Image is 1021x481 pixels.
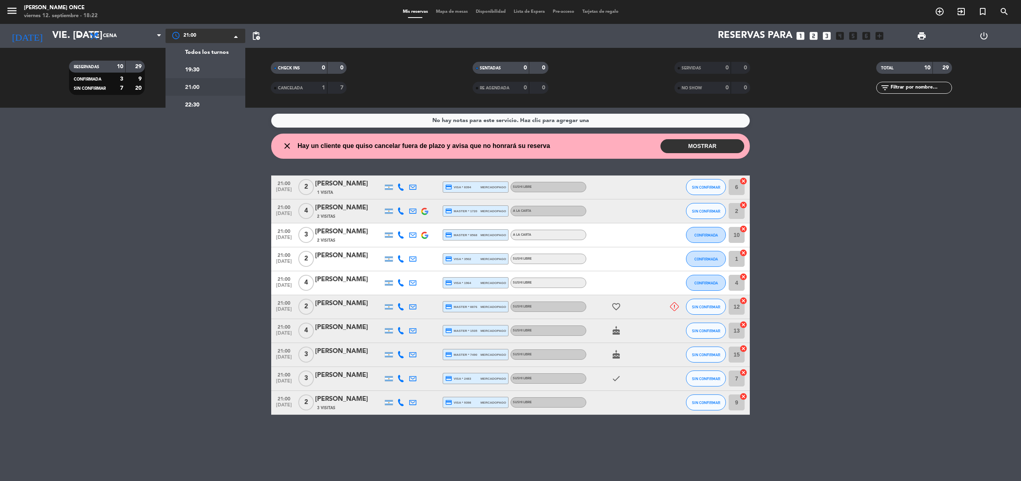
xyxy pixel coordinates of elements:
span: [DATE] [274,378,294,388]
div: [PERSON_NAME] [315,394,383,404]
span: Pre-acceso [549,10,578,14]
i: power_settings_new [979,31,989,41]
strong: 0 [524,85,527,91]
i: looks_5 [848,31,858,41]
span: Cena [103,33,117,39]
div: viernes 12. septiembre - 18:22 [24,12,98,20]
i: credit_card [445,351,452,358]
div: [PERSON_NAME] [315,274,383,285]
strong: 10 [117,64,123,69]
strong: 3 [120,76,123,82]
div: [PERSON_NAME] [315,322,383,333]
div: [PERSON_NAME] [315,346,383,357]
span: CANCELADA [278,86,303,90]
span: TOTAL [881,66,893,70]
span: Sushi libre [513,281,532,284]
span: Mapa de mesas [432,10,472,14]
i: credit_card [445,279,452,286]
span: SIN CONFIRMAR [692,305,720,309]
i: credit_card [445,303,452,310]
i: filter_list [880,83,890,93]
span: [DATE] [274,259,294,268]
span: 21:00 [274,298,294,307]
strong: 29 [135,64,143,69]
i: looks_4 [835,31,845,41]
i: [DATE] [6,27,48,45]
strong: 0 [524,65,527,71]
span: 2 [298,394,314,410]
i: looks_3 [822,31,832,41]
span: [DATE] [274,307,294,316]
span: SIN CONFIRMAR [74,87,106,91]
i: credit_card [445,255,452,262]
strong: 1 [322,85,325,91]
button: SIN CONFIRMAR [686,203,726,219]
div: [PERSON_NAME] [315,370,383,380]
button: SIN CONFIRMAR [686,323,726,339]
span: master * 7490 [445,351,477,358]
span: A LA CARTA [513,233,531,237]
span: [DATE] [274,355,294,364]
span: SIN CONFIRMAR [692,377,720,381]
span: 2 [298,251,314,267]
img: google-logo.png [421,232,428,239]
span: Sushi libre [513,377,532,380]
span: 21:00 [274,274,294,283]
span: SENTADAS [480,66,501,70]
span: [DATE] [274,211,294,220]
span: Todos los turnos [185,48,229,57]
span: 21:00 [274,322,294,331]
i: looks_6 [861,31,871,41]
i: cake [611,326,621,335]
span: 21:00 [183,32,196,40]
div: [PERSON_NAME] Once [24,4,98,12]
span: mercadopago [481,233,506,238]
span: 21:00 [274,250,294,259]
button: SIN CONFIRMAR [686,347,726,363]
i: credit_card [445,375,452,382]
i: turned_in_not [978,7,987,16]
i: credit_card [445,231,452,239]
button: CONFIRMADA [686,275,726,291]
span: Sushi libre [513,185,532,189]
i: looks_one [795,31,806,41]
strong: 9 [138,76,143,82]
span: 2 [298,179,314,195]
span: mercadopago [481,209,506,214]
i: credit_card [445,183,452,191]
span: 3 Visitas [317,405,335,411]
i: cancel [739,321,747,329]
button: SIN CONFIRMAR [686,299,726,315]
div: No hay notas para este servicio. Haz clic para agregar una [432,116,589,125]
i: credit_card [445,327,452,334]
i: cake [611,350,621,359]
span: SERVIDAS [682,66,701,70]
i: search [999,7,1009,16]
div: [PERSON_NAME] [315,227,383,237]
i: cancel [739,273,747,281]
span: SIN CONFIRMAR [692,353,720,357]
strong: 0 [542,65,547,71]
button: CONFIRMADA [686,227,726,243]
span: Mis reservas [399,10,432,14]
i: arrow_drop_down [74,31,84,41]
span: SIN CONFIRMAR [692,209,720,213]
span: SIN CONFIRMAR [692,185,720,189]
span: 21:00 [185,83,199,92]
i: cancel [739,177,747,185]
strong: 7 [340,85,345,91]
span: master * 1535 [445,327,477,334]
span: RE AGENDADA [480,86,509,90]
strong: 7 [120,85,123,91]
span: mercadopago [481,352,506,357]
i: cancel [739,225,747,233]
i: exit_to_app [956,7,966,16]
strong: 29 [942,65,950,71]
span: 4 [298,203,314,219]
span: Hay un cliente que quiso cancelar fuera de plazo y avisa que no honrará su reserva [298,141,550,151]
span: visa * 2483 [445,375,471,382]
strong: 0 [725,65,729,71]
div: [PERSON_NAME] [315,250,383,261]
span: master * 8876 [445,303,477,310]
span: 22:30 [185,101,199,110]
